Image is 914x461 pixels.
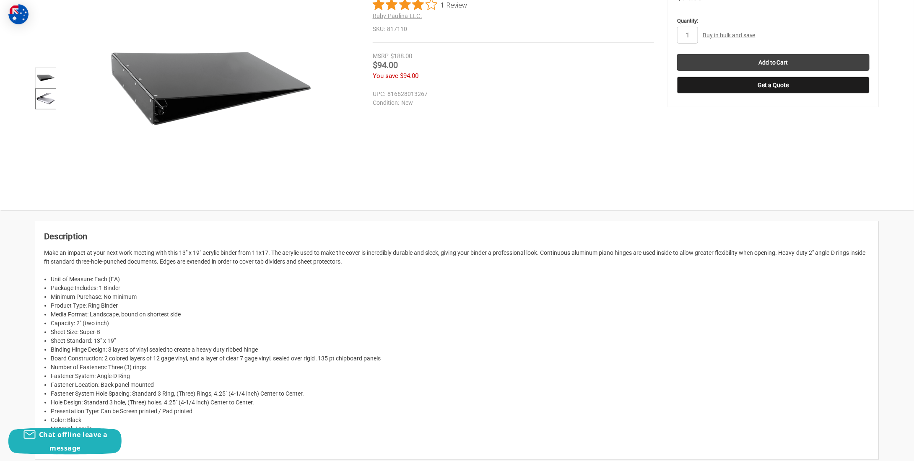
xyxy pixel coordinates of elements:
[51,381,870,389] li: Fastener Location: Back panel mounted
[51,293,870,301] li: Minimum Purchase: No minimum
[51,407,870,416] li: Presentation Type: Can be Screen printed / Pad printed
[390,52,412,60] span: $188.00
[845,438,914,461] iframe: Google Customer Reviews
[51,301,870,310] li: Product Type: Ring Binder
[51,284,870,293] li: Package Includes: 1 Binder
[51,416,870,425] li: Color: Black
[677,77,870,93] button: Get a Quote
[51,328,870,337] li: Sheet Size: Super-B
[51,275,870,284] li: Unit of Measure: Each (EA)
[373,72,398,80] span: You save
[373,13,422,19] a: Ruby Paulina LLC.
[51,337,870,345] li: Sheet Standard: 13" x 19"
[44,230,870,243] h2: Description
[36,90,55,108] img: 13x19 Binder Acrylic Panel Featuring a Ring Black
[51,389,870,398] li: Fastener System Hole Spacing: Standard 3 Ring, (Three) Rings, 4.25" (4-1/4 inch) Center to Center.
[51,372,870,381] li: Fastener System: Angle-D Ring
[39,430,108,453] span: Chat offline leave a message
[51,310,870,319] li: Media Format: Landscape, bound on shortest side
[373,90,385,98] dt: UPC:
[703,32,756,39] a: Buy in bulk and save
[44,249,870,266] p: Make an impact at your next work meeting with this 13" x 19" acrylic binder from 11x17. The acryl...
[36,69,55,87] img: 13x19 Binder Acrylic Panel Featuring a Ring Black
[677,54,870,71] input: Add to Cart
[400,72,418,80] span: $94.00
[8,428,122,455] button: Chat offline leave a message
[373,25,654,34] dd: 817110
[373,52,389,60] div: MSRP
[51,319,870,328] li: Capacity: 2" (two inch)
[373,90,650,98] dd: 816628013267
[677,17,870,25] label: Quantity:
[8,4,29,24] img: duty and tax information for Australia
[373,98,650,107] dd: New
[373,25,385,34] dt: SKU:
[373,60,398,70] span: $94.00
[373,98,399,107] dt: Condition:
[51,363,870,372] li: Number of Fasteners: Three (3) rings
[51,354,870,363] li: Board Construction: 2 colored layers of 12 gage vinyl, and a layer of clear 7 gage vinyl, sealed ...
[51,425,870,433] li: Material: Acrylic
[51,345,870,354] li: Binding Hinge Design: 3 layers of vinyl sealed to create a heavy duty ribbed hinge
[51,433,870,442] li: Corners Rounded: Yes
[51,398,870,407] li: Hole Design: Standard 3 hole, (Three) holes, 4.25" (4-1/4 inch) Center to Center.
